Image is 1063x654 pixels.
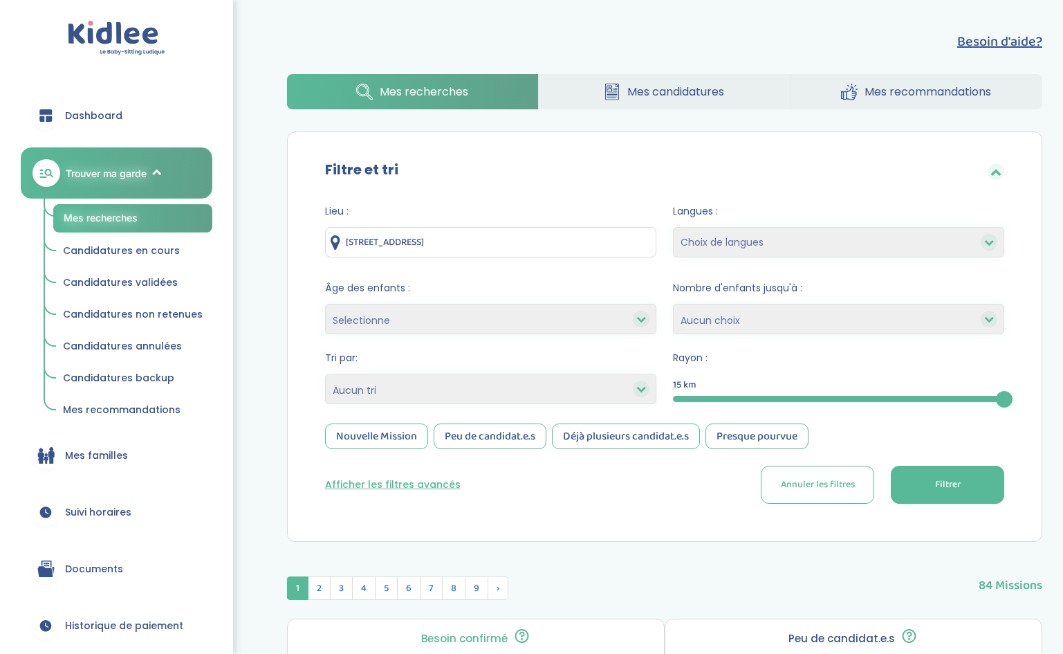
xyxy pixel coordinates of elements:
[673,351,1004,365] span: Rayon :
[63,307,203,321] span: Candidatures non retenues
[891,466,1004,504] button: Filtrer
[53,397,212,424] a: Mes recommandations
[53,334,212,360] a: Candidatures annulées
[21,487,212,537] a: Suivi horaires
[64,212,138,224] span: Mes recherches
[935,478,961,492] span: Filtrer
[979,563,1042,595] span: 84 Missions
[421,633,508,644] p: Besoin confirmé
[380,83,468,100] span: Mes recherches
[705,424,808,449] div: Presque pourvue
[53,238,212,264] a: Candidatures en cours
[465,576,488,600] span: 9
[673,204,1004,219] span: Langues :
[488,576,508,600] span: Suivant »
[325,159,398,180] label: Filtre et tri
[65,562,123,576] span: Documents
[63,275,178,289] span: Candidatures validées
[325,281,656,296] span: Âge des enfants :
[375,576,398,600] span: 5
[781,478,855,492] span: Annuler les filtres
[308,576,331,600] span: 2
[788,633,895,644] p: Peu de candidat.e.s
[21,430,212,480] a: Mes familles
[420,576,443,600] span: 7
[673,281,1004,296] span: Nombre d'enfants jusqu'à :
[287,74,538,109] a: Mes recherches
[325,227,656,257] input: Ville ou code postale
[21,544,212,594] a: Documents
[352,576,376,600] span: 4
[325,204,656,219] span: Lieu :
[65,448,128,463] span: Mes familles
[66,166,147,181] span: Trouver ma garde
[865,83,991,100] span: Mes recommandations
[68,21,165,56] img: logo.svg
[63,244,180,257] span: Candidatures en cours
[761,466,874,504] button: Annuler les filtres
[330,576,353,600] span: 3
[442,576,465,600] span: 8
[21,601,212,651] a: Historique de paiement
[53,204,212,233] a: Mes recherches
[627,83,724,100] span: Mes candidatures
[791,74,1042,109] a: Mes recommandations
[63,403,181,417] span: Mes recommandations
[957,31,1042,52] button: Besoin d'aide?
[53,302,212,328] a: Candidatures non retenues
[65,505,131,520] span: Suivi horaires
[552,424,700,449] div: Déjà plusieurs candidat.e.s
[65,619,183,633] span: Historique de paiement
[53,270,212,296] a: Candidatures validées
[434,424,546,449] div: Peu de candidat.e.s
[539,74,790,109] a: Mes candidatures
[287,576,308,600] span: 1
[397,576,420,600] span: 6
[21,147,212,199] a: Trouver ma garde
[325,351,656,365] span: Tri par:
[325,424,428,449] div: Nouvelle Mission
[673,378,696,392] span: 15 km
[21,91,212,140] a: Dashboard
[63,371,174,385] span: Candidatures backup
[53,365,212,392] a: Candidatures backup
[65,109,122,123] span: Dashboard
[63,339,182,353] span: Candidatures annulées
[325,478,461,492] button: Afficher les filtres avancés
